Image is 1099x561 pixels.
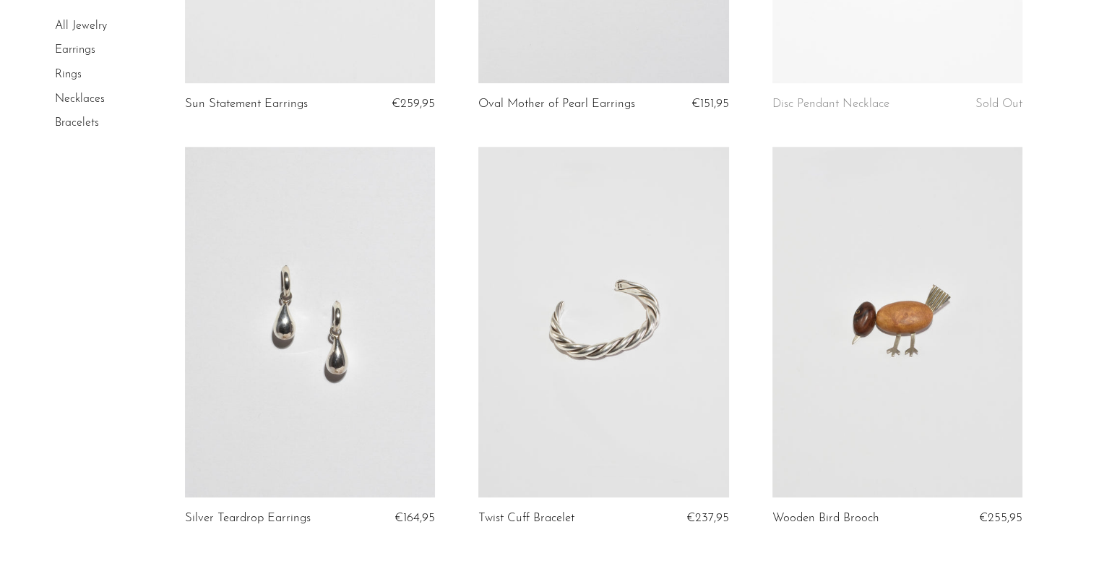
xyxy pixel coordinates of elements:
a: Twist Cuff Bracelet [478,512,574,525]
a: All Jewelry [55,20,107,32]
span: €164,95 [395,512,435,524]
a: Earrings [55,45,95,56]
a: Silver Teardrop Earrings [185,512,311,525]
a: Sun Statement Earrings [185,98,308,111]
a: Rings [55,69,82,80]
a: Wooden Bird Brooch [772,512,879,525]
span: €237,95 [686,512,729,524]
span: Sold Out [975,98,1022,110]
span: €259,95 [392,98,435,110]
span: €255,95 [979,512,1022,524]
a: Oval Mother of Pearl Earrings [478,98,635,111]
a: Necklaces [55,93,105,105]
span: €151,95 [691,98,729,110]
a: Bracelets [55,117,99,129]
a: Disc Pendant Necklace [772,98,889,111]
